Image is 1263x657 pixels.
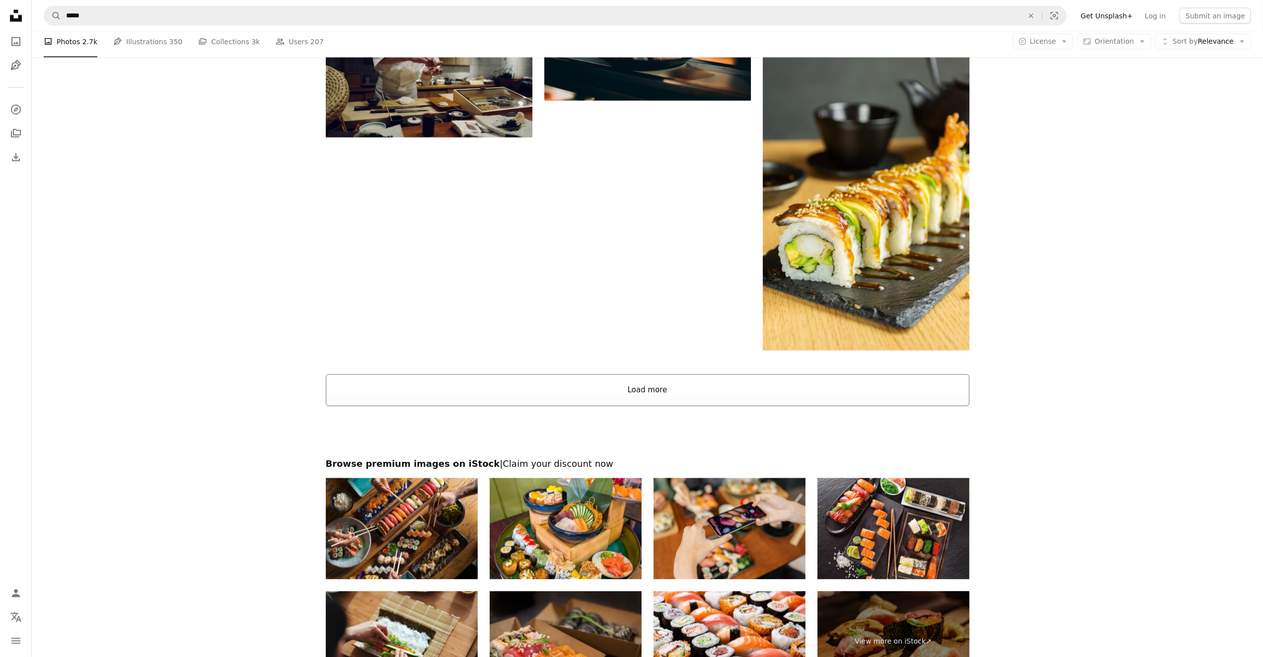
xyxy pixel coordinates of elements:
[251,36,260,47] span: 3k
[326,478,478,580] img: Anonymous people having lunch with sushi
[326,64,532,73] a: man in chef suit
[1042,6,1066,25] button: Visual search
[1173,37,1234,47] span: Relevance
[276,26,323,58] a: Users 207
[1075,8,1139,24] a: Get Unsplash+
[1020,6,1042,25] button: Clear
[6,147,26,167] a: Download History
[1030,37,1056,45] span: License
[6,6,26,28] a: Home — Unsplash
[1180,8,1251,24] button: Submit an image
[113,26,182,58] a: Illustrations 350
[6,32,26,52] a: Photos
[763,191,969,200] a: sushi on brown wooden tray
[6,56,26,75] a: Illustrations
[1013,34,1074,50] button: License
[310,36,324,47] span: 207
[44,6,1067,26] form: Find visuals sitewide
[763,41,969,351] img: sushi on brown wooden tray
[6,631,26,651] button: Menu
[326,458,969,470] h2: Browse premium images on iStock
[326,374,969,406] button: Load more
[198,26,260,58] a: Collections 3k
[6,100,26,120] a: Explore
[1139,8,1172,24] a: Log in
[44,6,61,25] button: Search Unsplash
[1173,37,1197,45] span: Sort by
[654,478,806,580] img: Eating sushi in a restaurant
[1155,34,1251,50] button: Sort byRelevance
[169,36,183,47] span: 350
[490,478,642,580] img: Large sushi boat being served in a japanese restaurant, with various types of sushi, sashimi, mak...
[6,584,26,603] a: Log in / Sign up
[6,607,26,627] button: Language
[1095,37,1134,45] span: Orientation
[817,478,969,580] img: Japanese seafood sushi set
[6,124,26,144] a: Collections
[1077,34,1151,50] button: Orientation
[500,459,613,469] span: | Claim your discount now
